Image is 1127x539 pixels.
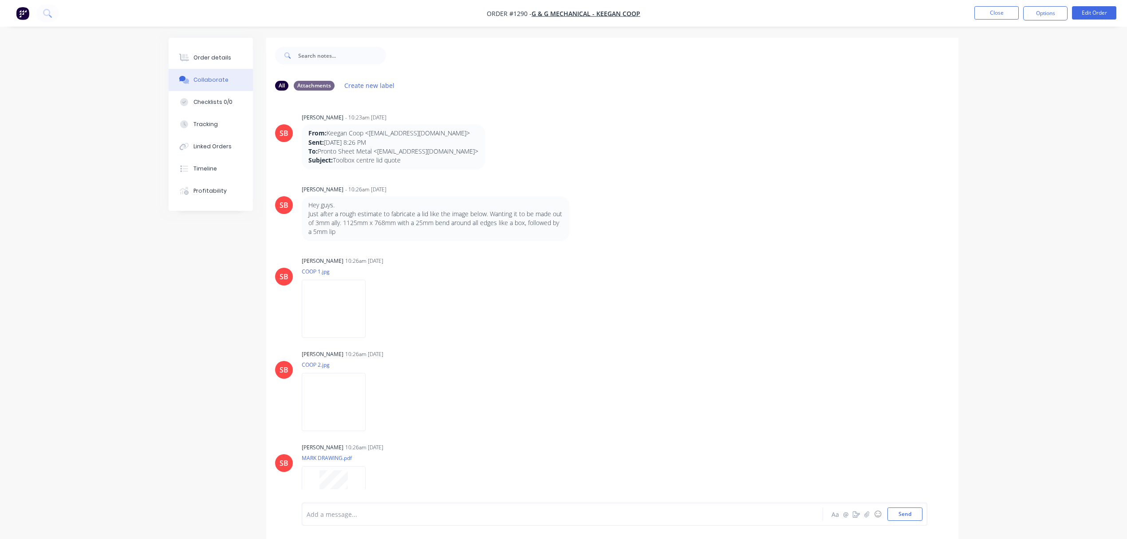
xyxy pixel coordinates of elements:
[169,180,253,202] button: Profitability
[345,186,386,194] div: - 10:26am [DATE]
[302,257,343,265] div: [PERSON_NAME]
[169,47,253,69] button: Order details
[345,444,383,452] div: 10:26am [DATE]
[1023,6,1068,20] button: Options
[193,143,232,151] div: Linked Orders
[532,9,640,18] a: G & G Mechanical - Keegan Coop
[345,350,383,358] div: 10:26am [DATE]
[345,114,386,122] div: - 10:23am [DATE]
[830,509,840,519] button: Aa
[308,201,563,210] p: Hey guys.
[345,257,383,265] div: 10:26am [DATE]
[169,69,253,91] button: Collaborate
[275,81,288,91] div: All
[308,138,324,147] strong: Sent:
[280,200,288,210] div: SB
[872,509,883,519] button: ☺
[193,187,227,195] div: Profitability
[169,135,253,158] button: Linked Orders
[487,9,532,18] span: Order #1290 -
[302,361,374,369] p: COOP 2.jpg
[308,210,563,237] p: Just after a rough estimate to fabricate a lid like the image below. Wanting it to be made out of...
[169,158,253,180] button: Timeline
[302,186,343,194] div: [PERSON_NAME]
[308,129,478,165] p: Keegan Coop <[EMAIL_ADDRESS][DOMAIN_NAME]> [DATE] 8:26 PM Pronto Sheet Metal <[EMAIL_ADDRESS][DOM...
[280,128,288,139] div: SB
[169,113,253,135] button: Tracking
[193,54,231,62] div: Order details
[302,454,465,462] p: MARK DRAWING.pdf
[302,350,343,358] div: [PERSON_NAME]
[280,458,288,468] div: SB
[1072,6,1116,20] button: Edit Order
[840,509,851,519] button: @
[302,444,343,452] div: [PERSON_NAME]
[308,129,327,137] strong: From:
[887,507,922,521] button: Send
[340,79,399,91] button: Create new label
[193,98,232,106] div: Checklists 0/0
[169,91,253,113] button: Checklists 0/0
[280,365,288,375] div: SB
[280,271,288,282] div: SB
[294,81,335,91] div: Attachments
[193,120,218,128] div: Tracking
[308,147,318,155] strong: To:
[193,76,229,84] div: Collaborate
[302,114,343,122] div: [PERSON_NAME]
[193,165,217,173] div: Timeline
[298,47,386,64] input: Search notes...
[974,6,1019,20] button: Close
[308,156,333,164] strong: Subject:
[16,7,29,20] img: Factory
[302,268,374,275] p: COOP 1.jpg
